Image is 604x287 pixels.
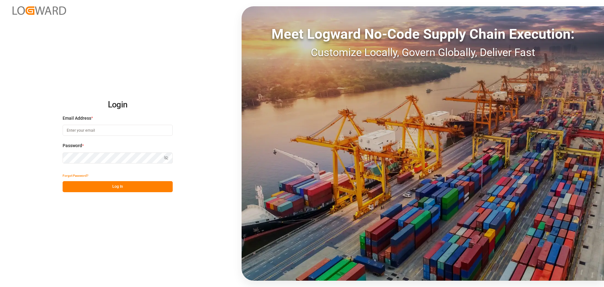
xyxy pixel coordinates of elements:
[63,125,173,136] input: Enter your email
[63,170,88,181] button: Forgot Password?
[63,95,173,115] h2: Login
[242,24,604,44] div: Meet Logward No-Code Supply Chain Execution:
[242,44,604,60] div: Customize Locally, Govern Globally, Deliver Fast
[63,142,82,149] span: Password
[63,181,173,192] button: Log In
[13,6,66,15] img: Logward_new_orange.png
[63,115,91,122] span: Email Address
